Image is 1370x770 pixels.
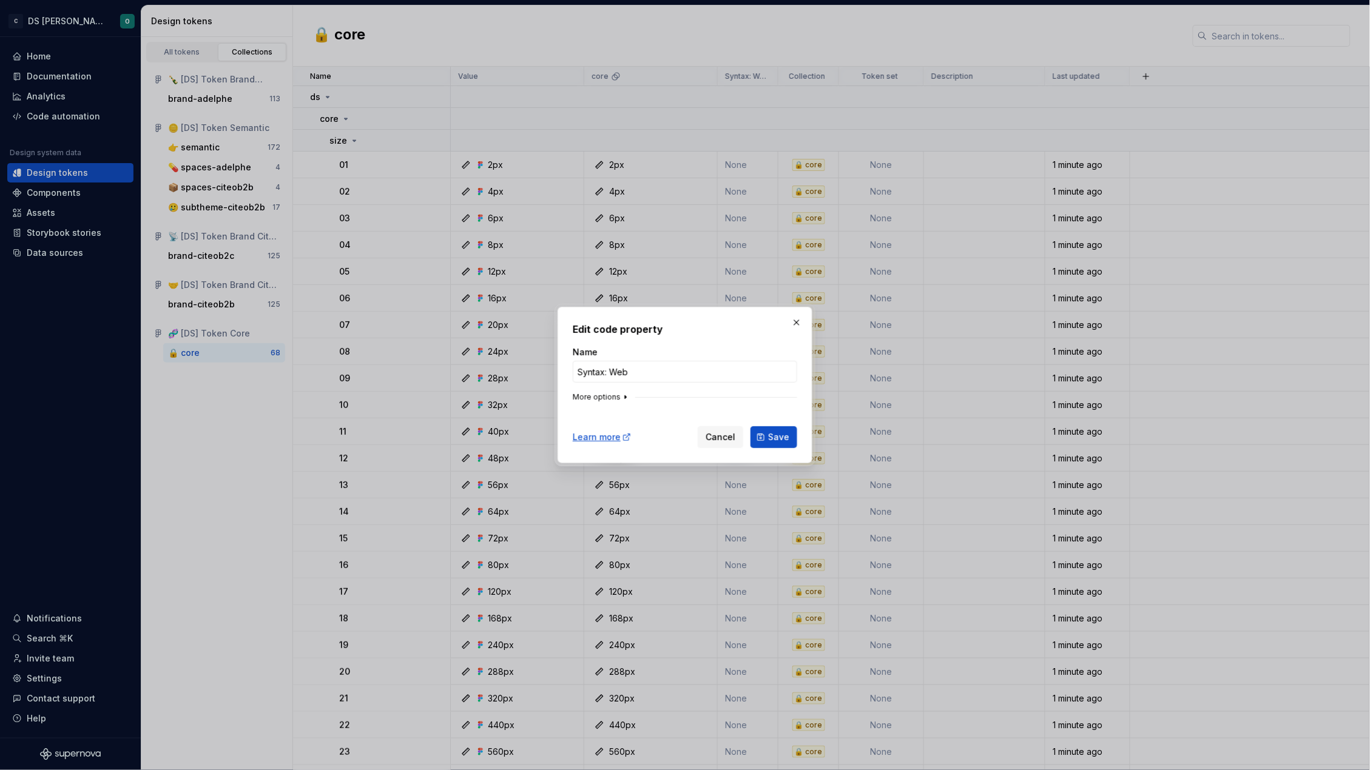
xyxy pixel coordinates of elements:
[573,392,630,402] button: More options
[573,431,632,443] a: Learn more
[706,431,735,443] span: Cancel
[573,346,598,358] label: Name
[698,426,743,448] button: Cancel
[751,426,797,448] button: Save
[573,322,797,336] h2: Edit code property
[768,431,789,443] span: Save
